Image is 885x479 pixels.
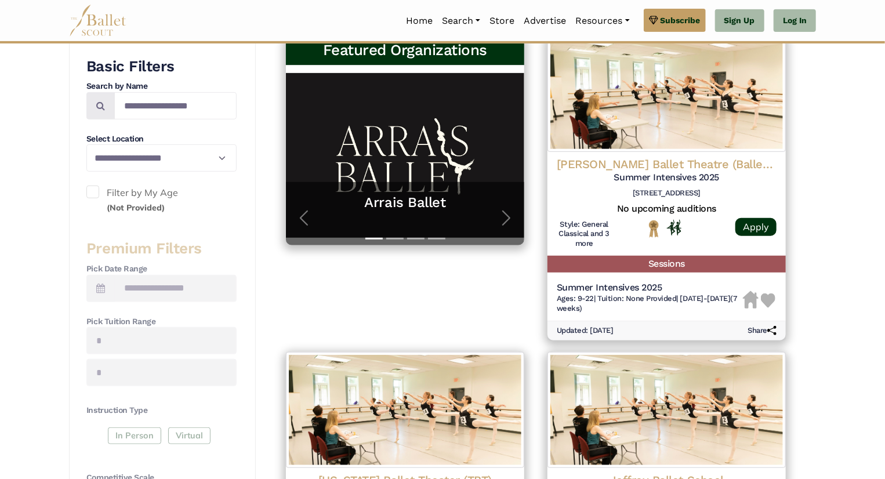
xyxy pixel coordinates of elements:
[386,232,404,245] button: Slide 2
[86,405,237,416] h4: Instruction Type
[114,92,237,119] input: Search by names...
[547,352,786,468] img: Logo
[286,352,524,468] img: Logo
[761,293,775,308] img: Heart
[365,232,383,245] button: Slide 1
[748,326,777,336] h6: Share
[644,9,706,32] a: Subscribe
[86,57,237,77] h3: Basic Filters
[557,172,777,184] h5: Summer Intensives 2025
[715,9,764,32] a: Sign Up
[735,218,777,236] a: Apply
[557,203,777,215] h5: No upcoming auditions
[557,157,777,172] h4: [PERSON_NAME] Ballet Theatre (Ballet des Ameriques)
[86,133,237,145] h4: Select Location
[557,188,777,198] h6: [STREET_ADDRESS]
[667,220,681,235] img: In Person
[107,202,165,213] small: (Not Provided)
[647,220,661,238] img: National
[547,36,786,152] img: Logo
[86,316,237,328] h4: Pick Tuition Range
[547,256,786,273] h5: Sessions
[428,232,445,245] button: Slide 4
[86,81,237,92] h4: Search by Name
[298,194,513,212] a: Arrais Ballet
[86,263,237,275] h4: Pick Date Range
[774,9,816,32] a: Log In
[86,239,237,259] h3: Premium Filters
[407,232,425,245] button: Slide 3
[571,9,634,33] a: Resources
[661,14,701,27] span: Subscribe
[649,14,658,27] img: gem.svg
[557,294,743,314] h6: | |
[557,294,737,313] span: [DATE]-[DATE] (7 weeks)
[557,220,612,249] h6: Style: General Classical and 3 more
[295,41,515,60] h3: Featured Organizations
[437,9,485,33] a: Search
[557,294,594,303] span: Ages: 9-22
[485,9,519,33] a: Store
[86,186,237,215] label: Filter by My Age
[519,9,571,33] a: Advertise
[597,294,676,303] span: Tuition: None Provided
[557,326,614,336] h6: Updated: [DATE]
[401,9,437,33] a: Home
[743,291,759,309] img: Housing Unavailable
[557,282,743,294] h5: Summer Intensives 2025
